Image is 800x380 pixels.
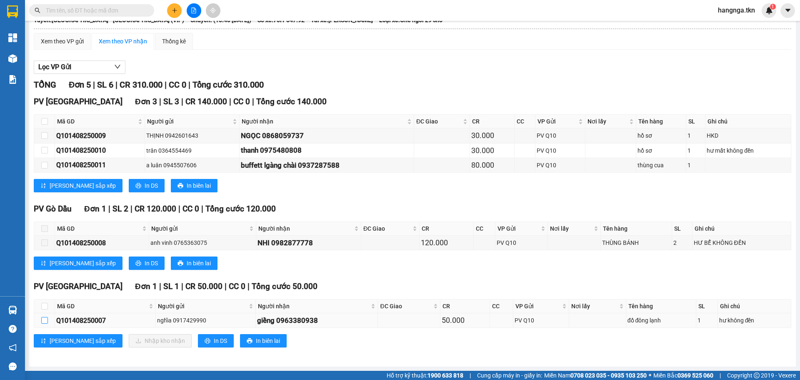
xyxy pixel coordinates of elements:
span: [PERSON_NAME] sắp xếp [50,181,116,190]
th: CR [420,222,473,236]
button: caret-down [780,3,795,18]
th: Tên hàng [636,115,686,128]
div: THỊNH 0942601643 [146,131,238,140]
span: In biên lai [187,181,211,190]
span: plus [172,8,177,13]
span: search [35,8,40,13]
span: printer [205,338,210,345]
span: Nơi lấy [550,224,592,233]
img: warehouse-icon [8,306,17,315]
span: VP Gửi [515,302,560,311]
span: Người nhận [258,302,370,311]
span: Miền Bắc [653,371,713,380]
span: Đơn 1 [135,282,157,291]
div: PV Q10 [537,131,584,140]
span: Nơi lấy [587,117,627,126]
span: ĐC Giao [416,117,461,126]
span: SL 6 [97,80,113,90]
div: Q101408250009 [56,131,143,141]
span: ĐC Giao [363,224,411,233]
span: CR 310.000 [120,80,162,90]
div: a luân 0945507606 [146,161,238,170]
div: hồ sơ [637,146,685,155]
td: Q101408250008 [55,236,149,250]
th: CC [515,115,535,128]
span: Người nhận [242,117,405,126]
span: TỔNG [34,80,56,90]
div: 30.000 [471,130,512,141]
div: thùng cua [637,161,685,170]
div: PV Q10 [515,316,567,325]
span: In DS [214,336,227,345]
td: PV Q10 [535,143,585,158]
button: downloadNhập kho nhận [129,334,192,347]
th: Ghi chú [718,299,791,313]
span: printer [135,260,141,267]
button: Lọc VP Gửi [34,60,125,74]
input: Tìm tên, số ĐT hoặc mã đơn [46,6,144,15]
button: printerIn DS [129,257,165,270]
span: notification [9,344,17,352]
span: | [165,80,167,90]
span: aim [210,8,216,13]
div: PV Q10 [537,146,584,155]
div: đồ đông lạnh [627,316,695,325]
td: PV Q10 [513,313,569,328]
div: HƯ BỂ KHÔNG ĐỀN [694,238,790,247]
span: | [115,80,117,90]
span: hangnga.tkn [711,5,762,15]
span: Đơn 3 [135,97,157,106]
div: 80.000 [471,159,512,171]
span: | [130,204,132,214]
button: sort-ascending[PERSON_NAME] sắp xếp [34,257,122,270]
th: SL [696,299,718,313]
span: Hỗ trợ kỹ thuật: [387,371,463,380]
div: anh vinh 0765363075 [150,238,255,247]
td: PV Q10 [535,128,585,143]
span: Lọc VP Gửi [38,62,71,72]
span: Đơn 5 [69,80,91,90]
span: Người gửi [158,302,247,311]
button: printerIn biên lai [171,179,217,192]
span: | [178,204,180,214]
span: printer [177,183,183,189]
th: Tên hàng [626,299,696,313]
span: | [181,97,183,106]
span: | [720,371,721,380]
button: printerIn biên lai [171,257,217,270]
span: sort-ascending [40,183,46,189]
span: [PERSON_NAME] sắp xếp [50,259,116,268]
span: Tổng cước 140.000 [256,97,327,106]
div: buffett lgàng chài 0937287588 [241,160,412,171]
th: SL [686,115,705,128]
span: ĐC Giao [380,302,432,311]
span: In DS [145,181,158,190]
span: [PERSON_NAME] sắp xếp [50,336,116,345]
div: PV Q10 [537,161,584,170]
span: Cung cấp máy in - giấy in: [477,371,542,380]
span: | [181,282,183,291]
span: | [108,204,110,214]
span: | [247,282,250,291]
button: printerIn biên lai [240,334,287,347]
div: NHI 0982877778 [257,237,360,249]
div: trân 0364554469 [146,146,238,155]
th: CR [440,299,490,313]
span: sort-ascending [40,260,46,267]
td: PV Q10 [535,158,585,173]
button: file-add [187,3,201,18]
span: CC 0 [169,80,186,90]
div: PV Q10 [497,238,546,247]
span: | [229,97,231,106]
th: Ghi chú [705,115,791,128]
td: Q101408250011 [55,158,145,173]
div: Xem theo VP gửi [41,37,84,46]
span: SL 3 [163,97,179,106]
button: sort-ascending[PERSON_NAME] sắp xếp [34,179,122,192]
span: CC 0 [233,97,250,106]
span: Người gửi [151,224,247,233]
span: In biên lai [187,259,211,268]
div: 120.000 [421,237,472,249]
button: sort-ascending[PERSON_NAME] sắp xếp [34,334,122,347]
span: question-circle [9,325,17,333]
